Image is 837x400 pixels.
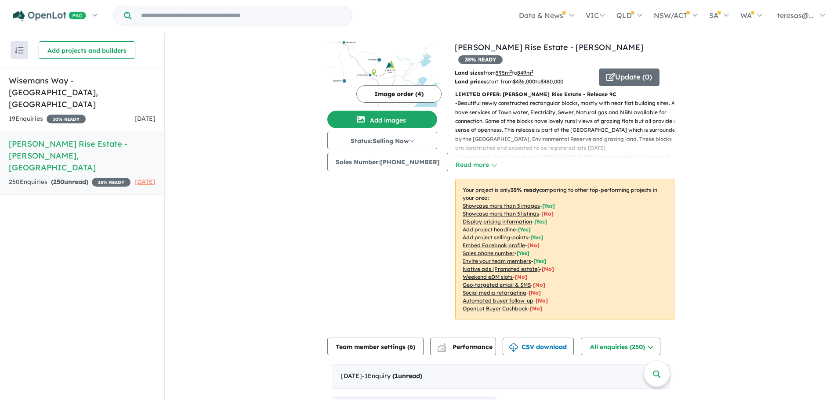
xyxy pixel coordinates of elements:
button: CSV download [503,338,574,355]
p: start from [455,77,592,86]
b: 35 % ready [511,187,539,193]
p: - Beautiful newly constructed rectangular blocks, mostly with near flat building sites. All have ... [455,99,681,152]
span: [No] [533,281,545,288]
p: from [455,68,592,77]
span: [ No ] [541,210,554,217]
span: [ No ] [527,242,540,249]
sup: 2 [531,69,533,74]
u: Invite your team members [463,258,531,264]
h5: Wisemans Way - [GEOGRAPHIC_DATA] , [GEOGRAPHIC_DATA] [9,75,156,110]
u: $ 436,000 [513,78,535,85]
u: Native ads (Promoted estate) [463,266,540,272]
a: [PERSON_NAME] Rise Estate - [PERSON_NAME] [455,42,643,52]
sup: 2 [510,69,512,74]
span: [ Yes ] [542,202,555,209]
u: Geo-targeted email & SMS [463,281,531,288]
span: to [535,78,563,85]
span: [No] [529,289,541,296]
p: Your project is only comparing to other top-performing projects in your area: - - - - - - - - - -... [455,179,674,320]
span: 30 % READY [47,115,86,123]
img: line-chart.svg [438,343,446,348]
span: [DATE] [134,115,156,123]
u: Social media retargeting [463,289,526,296]
strong: ( unread) [51,178,88,186]
u: Showcase more than 3 images [463,202,540,209]
button: Read more [455,160,496,170]
p: - The estate is - just 1.5km to the [GEOGRAPHIC_DATA]; approximately 10 minutes to [GEOGRAPHIC_DA... [455,153,681,206]
div: [DATE] [332,364,670,389]
span: 35 % READY [458,55,503,64]
u: Display pricing information [463,218,532,225]
h5: [PERSON_NAME] Rise Estate - [PERSON_NAME] , [GEOGRAPHIC_DATA] [9,138,156,173]
img: Openlot PRO Logo White [13,11,86,22]
button: Update (0) [599,68,659,86]
u: $ 480,000 [540,78,563,85]
button: All enquiries (250) [581,338,660,355]
span: [No] [542,266,554,272]
u: Add project selling-points [463,234,528,241]
strong: ( unread) [392,372,422,380]
button: Add projects and builders [39,41,135,59]
b: Land prices [455,78,486,85]
img: Avery's Rise Estate - Heddon Greta [327,41,437,107]
u: Showcase more than 3 listings [463,210,539,217]
b: Land sizes [455,69,483,76]
span: teresas@... [777,11,814,20]
p: LIMITED OFFER: [PERSON_NAME] Rise Estate - Release 9C [455,90,674,99]
u: 849 m [517,69,533,76]
span: [ Yes ] [530,234,543,241]
button: Status:Selling Now [327,132,437,149]
img: bar-chart.svg [437,346,446,352]
u: Embed Facebook profile [463,242,525,249]
span: [No] [530,305,542,312]
img: download icon [509,343,518,352]
button: Sales Number:[PHONE_NUMBER] [327,153,448,171]
u: Add project headline [463,226,516,233]
button: Team member settings (6) [327,338,424,355]
button: Image order (4) [356,85,442,103]
button: Add images [327,111,437,128]
span: - 1 Enquir y [362,372,422,380]
span: [ Yes ] [534,218,547,225]
span: [DATE] [134,178,156,186]
span: [No] [536,297,548,304]
u: Automated buyer follow-up [463,297,533,304]
button: Performance [430,338,496,355]
u: Weekend eDM slots [463,274,513,280]
span: 250 [53,178,64,186]
span: [No] [515,274,527,280]
span: [ Yes ] [517,250,529,256]
input: Try estate name, suburb, builder or developer [133,6,350,25]
u: Sales phone number [463,250,515,256]
span: [ Yes ] [518,226,531,233]
u: OpenLot Buyer Cashback [463,305,528,312]
span: 35 % READY [92,178,130,187]
img: sort.svg [15,47,24,54]
span: Performance [438,343,493,351]
div: 19 Enquir ies [9,114,86,124]
div: 250 Enquir ies [9,177,130,187]
span: 6 [409,343,413,351]
span: 1 [395,372,398,380]
span: [ Yes ] [533,258,546,264]
span: to [512,69,533,76]
u: 595 m [496,69,512,76]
